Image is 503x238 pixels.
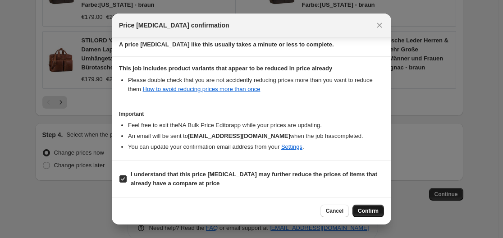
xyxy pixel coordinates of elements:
span: Price [MEDICAL_DATA] confirmation [119,21,229,30]
li: Please double check that you are not accidently reducing prices more than you want to reduce them [128,76,384,94]
li: Feel free to exit the NA Bulk Price Editor app while your prices are updating. [128,121,384,130]
li: An email will be sent to when the job has completed . [128,132,384,141]
span: Cancel [326,207,343,215]
a: Settings [281,143,302,150]
b: [EMAIL_ADDRESS][DOMAIN_NAME] [188,133,290,139]
span: Confirm [358,207,379,215]
b: This job includes product variants that appear to be reduced in price already [119,65,332,72]
button: Close [373,19,386,32]
a: How to avoid reducing prices more than once [143,86,261,92]
li: You can update your confirmation email address from your . [128,142,384,151]
h3: Important [119,110,384,118]
b: I understand that this price [MEDICAL_DATA] may further reduce the prices of items that already h... [131,171,377,187]
b: A price [MEDICAL_DATA] like this usually takes a minute or less to complete. [119,41,334,48]
button: Confirm [352,205,384,217]
button: Cancel [320,205,349,217]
